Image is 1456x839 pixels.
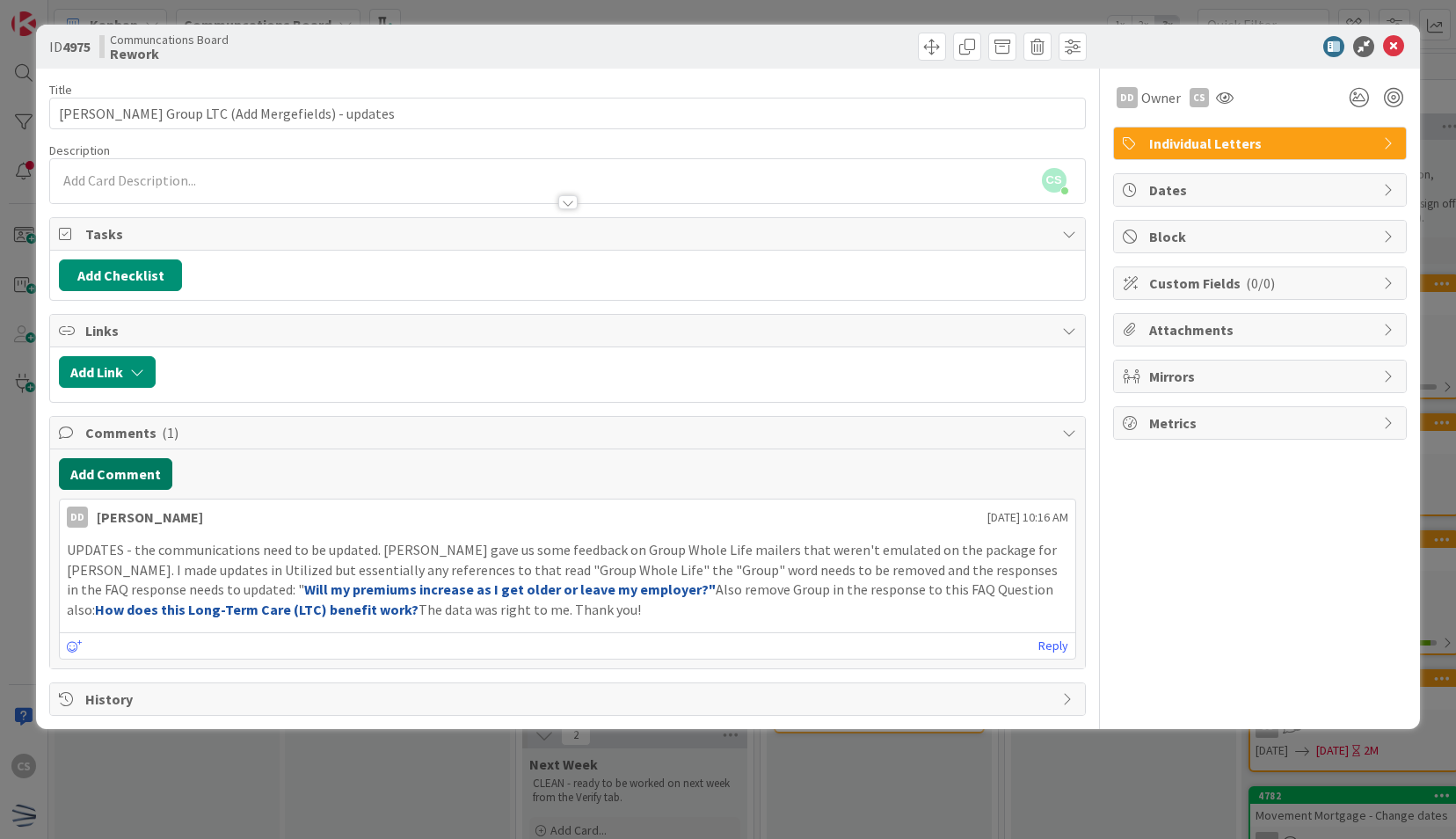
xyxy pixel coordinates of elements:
a: Reply [1038,635,1068,657]
p: UPDATES - the communications need to be updated. [PERSON_NAME] gave us some feedback on Group Who... [67,540,1067,620]
span: Block [1149,226,1374,247]
span: Tasks [85,223,1052,244]
span: Attachments [1149,319,1374,340]
span: ( 0/0 ) [1246,274,1275,292]
span: Comments [85,422,1052,443]
strong: Will my premiums increase as I get older or leave my employer?" [304,580,716,598]
span: Mirrors [1149,366,1374,387]
span: ID [49,36,91,57]
span: Dates [1149,179,1374,201]
button: Add Checklist [59,259,182,291]
span: Owner [1141,87,1181,108]
span: Communcations Board [110,33,229,47]
span: History [85,689,1052,710]
div: [PERSON_NAME] [97,507,203,528]
span: Description [49,142,110,158]
button: Add Link [59,356,156,388]
span: Links [85,320,1052,341]
strong: How does this Long-Term Care (LTC) benefit work? [95,601,419,618]
button: Add Comment [59,458,172,490]
b: 4975 [62,38,91,55]
span: Custom Fields [1149,273,1374,294]
span: The data was right to me. Thank you! [419,601,641,618]
div: CS [1190,88,1209,107]
input: type card name here... [49,98,1085,129]
label: Title [49,82,72,98]
b: Rework [110,47,229,61]
span: ( 1 ) [162,424,178,441]
div: DD [1117,87,1138,108]
span: CS [1042,168,1067,193]
div: DD [67,507,88,528]
span: [DATE] 10:16 AM [987,508,1068,527]
span: Metrics [1149,412,1374,434]
span: Individual Letters [1149,133,1374,154]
